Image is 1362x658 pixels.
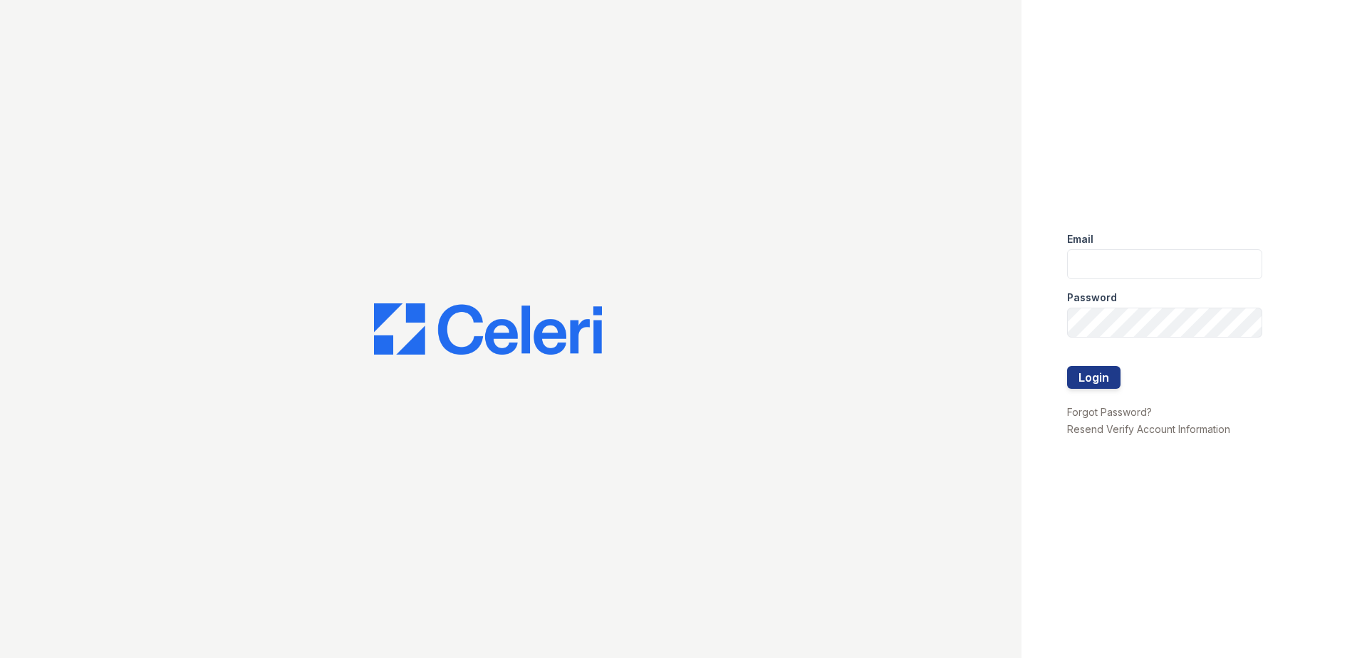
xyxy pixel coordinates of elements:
[1067,406,1152,418] a: Forgot Password?
[1067,423,1230,435] a: Resend Verify Account Information
[374,303,602,355] img: CE_Logo_Blue-a8612792a0a2168367f1c8372b55b34899dd931a85d93a1a3d3e32e68fde9ad4.png
[1067,366,1121,389] button: Login
[1067,291,1117,305] label: Password
[1067,232,1093,246] label: Email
